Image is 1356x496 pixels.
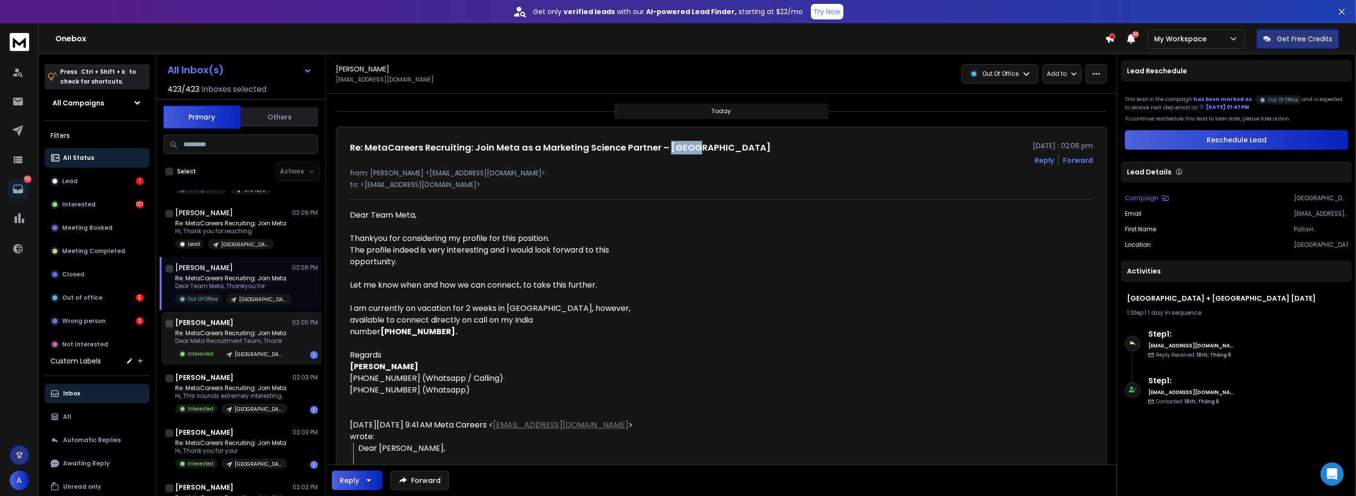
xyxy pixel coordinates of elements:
[45,384,149,403] button: Inbox
[350,141,771,154] h1: Re: MetaCareers Recruiting: Join Meta as a Marketing Science Partner – [GEOGRAPHIC_DATA]
[188,460,214,467] p: Interested
[350,180,1093,189] p: to: <[EMAIL_ADDRESS][DOMAIN_NAME]>
[1148,308,1201,317] span: 1 day in sequence
[310,406,318,414] div: 1
[1035,155,1054,165] button: Reply
[814,7,841,17] p: Try Now
[350,168,1093,178] p: from: [PERSON_NAME] <[EMAIL_ADDRESS][DOMAIN_NAME]>
[1199,103,1249,111] div: [DATE] 01:41 PM
[1125,93,1348,111] div: This lead in the campaign and is expected to receive next step email on
[45,454,149,473] button: Awaiting Reply
[62,224,113,232] p: Meeting Booked
[63,483,101,491] p: Unread only
[63,460,110,467] p: Awaiting Reply
[175,482,233,492] h1: [PERSON_NAME]
[350,349,633,361] div: Regards
[62,271,84,278] p: Closed
[45,311,149,331] button: Wrong person3
[350,361,418,372] b: [PERSON_NAME]
[1148,375,1233,387] h6: Step 1 :
[163,105,241,129] button: Primary
[188,405,214,412] p: Interested
[24,175,32,183] p: 110
[177,168,196,175] label: Select
[45,288,149,308] button: Out of office5
[1257,29,1339,49] button: Get Free Credits
[175,392,287,400] p: Hi, This sounds extremely interesting,
[310,461,318,469] div: 1
[1154,34,1210,44] p: My Workspace
[350,303,633,338] div: I am currently on vacation for 2 weeks in [GEOGRAPHIC_DATA], however, available to connect direct...
[1132,31,1139,38] span: 50
[350,384,633,396] div: [PHONE_NUMBER] (Whatsapp)
[1033,141,1093,151] p: [DATE] : 02:06 pm
[175,329,287,337] p: Re: MetaCareers Recruiting: Join Meta
[293,374,318,381] p: 02:03 PM
[63,436,121,444] p: Automatic Replies
[63,390,80,397] p: Inbox
[1294,210,1348,218] p: [EMAIL_ADDRESS][DOMAIN_NAME]
[235,406,281,413] p: [GEOGRAPHIC_DATA] + [GEOGRAPHIC_DATA] [DATE]
[175,373,233,382] h1: [PERSON_NAME]
[1127,308,1143,317] span: 1 Step
[10,471,29,490] button: A
[380,326,457,337] b: [PHONE_NUMBER].
[175,220,286,227] p: Re: MetaCareers Recruiting: Join Meta
[1127,309,1346,317] div: |
[1294,241,1348,249] p: [GEOGRAPHIC_DATA]
[175,439,287,447] p: Re: MetaCareers Recruiting: Join Meta
[1294,194,1348,202] p: [GEOGRAPHIC_DATA] + [GEOGRAPHIC_DATA] [DATE]
[45,129,149,142] h3: Filters
[1156,398,1219,405] p: Contacted
[175,263,233,273] h1: [PERSON_NAME]
[1184,398,1219,405] span: 18th, Tháng 8
[493,419,628,430] a: [EMAIL_ADDRESS][DOMAIN_NAME]
[340,476,359,485] div: Reply
[1125,241,1151,249] p: location
[63,154,94,162] p: All Status
[80,66,127,77] span: Ctrl + Shift + k
[175,274,292,282] p: Re: MetaCareers Recruiting: Join Meta
[175,227,286,235] p: Hi, Thank you for reaching
[1125,210,1141,218] p: Email
[62,317,106,325] p: Wrong person
[175,282,292,290] p: Dear Team Meta, Thankyou for
[336,76,434,84] p: [EMAIL_ADDRESS][DOMAIN_NAME]
[711,107,731,115] p: Today
[1125,225,1156,233] p: First Name
[292,264,318,272] p: 02:06 PM
[1156,351,1231,359] p: Reply Received
[45,430,149,450] button: Automatic Replies
[1125,194,1158,202] p: Campaign
[310,351,318,359] div: 1
[292,209,318,217] p: 02:09 PM
[136,294,144,302] div: 5
[62,247,125,255] p: Meeting Completed
[533,7,803,17] p: Get only with our starting at $22/mo
[1125,130,1348,150] button: Reschedule Lead
[52,98,104,108] h1: All Campaigns
[188,350,214,358] p: Interested
[45,218,149,238] button: Meeting Booked
[1196,351,1231,359] span: 18th, Tháng 8
[1277,34,1332,44] p: Get Free Credits
[1127,293,1346,303] h1: [GEOGRAPHIC_DATA] + [GEOGRAPHIC_DATA] [DATE]
[63,413,71,421] p: All
[45,265,149,284] button: Closed
[45,195,149,214] button: Interested101
[1193,96,1252,103] span: has been marked as
[175,208,233,218] h1: [PERSON_NAME]
[62,294,102,302] p: Out of office
[188,295,218,303] p: Out Of Office
[45,171,149,191] button: Lead1
[332,471,382,490] button: Reply
[175,337,287,345] p: Dear Meta Recruitment Team, Thank
[1148,389,1233,396] h6: [EMAIL_ADDRESS][DOMAIN_NAME]
[350,244,633,268] div: The profile indeed is very interesting and I would look forward to this opportunity.
[292,319,318,326] p: 02:05 PM
[136,317,144,325] div: 3
[982,70,1019,78] p: Out Of Office
[167,65,224,75] h1: All Inbox(s)
[201,84,266,95] h3: Inboxes selected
